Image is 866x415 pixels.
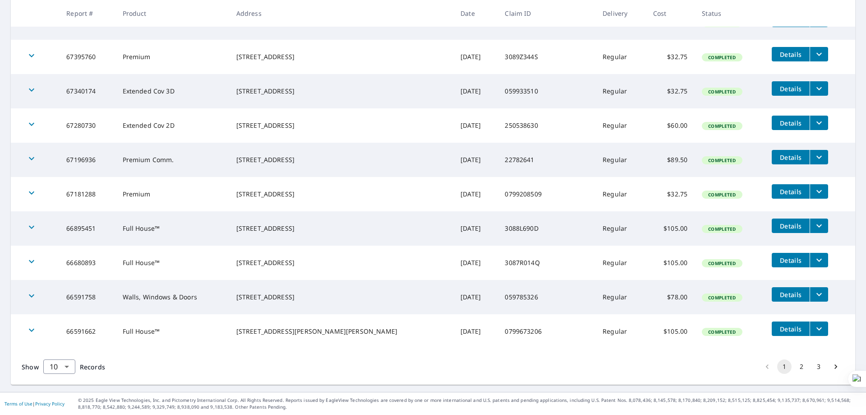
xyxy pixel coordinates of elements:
[777,325,804,333] span: Details
[59,40,115,74] td: 67395760
[810,253,828,267] button: filesDropdownBtn-66680893
[59,143,115,177] td: 67196936
[78,397,861,410] p: © 2025 Eagle View Technologies, Inc. and Pictometry International Corp. All Rights Reserved. Repo...
[59,280,115,314] td: 66591758
[646,211,695,246] td: $105.00
[777,84,804,93] span: Details
[453,177,497,211] td: [DATE]
[115,211,229,246] td: Full House™
[595,314,645,349] td: Regular
[703,294,741,301] span: Completed
[59,177,115,211] td: 67181288
[772,47,810,61] button: detailsBtn-67395760
[646,280,695,314] td: $78.00
[236,293,446,302] div: [STREET_ADDRESS]
[595,143,645,177] td: Regular
[772,219,810,233] button: detailsBtn-66895451
[497,314,595,349] td: 0799673206
[59,74,115,108] td: 67340174
[453,246,497,280] td: [DATE]
[115,40,229,74] td: Premium
[703,329,741,335] span: Completed
[703,157,741,163] span: Completed
[453,280,497,314] td: [DATE]
[5,401,64,406] p: |
[777,153,804,162] span: Details
[453,40,497,74] td: [DATE]
[646,177,695,211] td: $32.75
[236,224,446,233] div: [STREET_ADDRESS]
[703,123,741,129] span: Completed
[497,108,595,143] td: 250538630
[772,184,810,199] button: detailsBtn-67181288
[810,219,828,233] button: filesDropdownBtn-66895451
[777,222,804,230] span: Details
[236,190,446,199] div: [STREET_ADDRESS]
[646,40,695,74] td: $32.75
[777,187,804,196] span: Details
[772,287,810,302] button: detailsBtn-66591758
[236,258,446,267] div: [STREET_ADDRESS]
[777,119,804,127] span: Details
[777,256,804,265] span: Details
[772,81,810,96] button: detailsBtn-67340174
[595,246,645,280] td: Regular
[811,359,826,374] button: Go to page 3
[497,246,595,280] td: 3087R014Q
[595,280,645,314] td: Regular
[646,246,695,280] td: $105.00
[453,211,497,246] td: [DATE]
[759,359,844,374] nav: pagination navigation
[703,54,741,61] span: Completed
[810,81,828,96] button: filesDropdownBtn-67340174
[43,359,75,374] div: Show 10 records
[703,89,741,95] span: Completed
[595,108,645,143] td: Regular
[236,52,446,61] div: [STREET_ADDRESS]
[453,74,497,108] td: [DATE]
[497,211,595,246] td: 3088L690D
[453,108,497,143] td: [DATE]
[236,327,446,336] div: [STREET_ADDRESS][PERSON_NAME][PERSON_NAME]
[772,150,810,164] button: detailsBtn-67196936
[810,322,828,336] button: filesDropdownBtn-66591662
[794,359,809,374] button: Go to page 2
[59,108,115,143] td: 67280730
[236,155,446,164] div: [STREET_ADDRESS]
[777,290,804,299] span: Details
[829,359,843,374] button: Go to next page
[115,177,229,211] td: Premium
[646,108,695,143] td: $60.00
[777,50,804,59] span: Details
[453,314,497,349] td: [DATE]
[43,354,75,379] div: 10
[810,116,828,130] button: filesDropdownBtn-67280730
[59,314,115,349] td: 66591662
[115,143,229,177] td: Premium Comm.
[453,143,497,177] td: [DATE]
[236,87,446,96] div: [STREET_ADDRESS]
[497,40,595,74] td: 3089Z344S
[595,74,645,108] td: Regular
[703,260,741,266] span: Completed
[810,47,828,61] button: filesDropdownBtn-67395760
[777,359,792,374] button: page 1
[497,74,595,108] td: 059933510
[772,322,810,336] button: detailsBtn-66591662
[703,191,741,198] span: Completed
[595,177,645,211] td: Regular
[115,280,229,314] td: Walls, Windows & Doors
[115,314,229,349] td: Full House™
[497,177,595,211] td: 0799208509
[772,253,810,267] button: detailsBtn-66680893
[810,150,828,164] button: filesDropdownBtn-67196936
[646,74,695,108] td: $32.75
[35,401,64,407] a: Privacy Policy
[115,74,229,108] td: Extended Cov 3D
[646,314,695,349] td: $105.00
[497,280,595,314] td: 059785326
[772,116,810,130] button: detailsBtn-67280730
[115,246,229,280] td: Full House™
[115,108,229,143] td: Extended Cov 2D
[236,121,446,130] div: [STREET_ADDRESS]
